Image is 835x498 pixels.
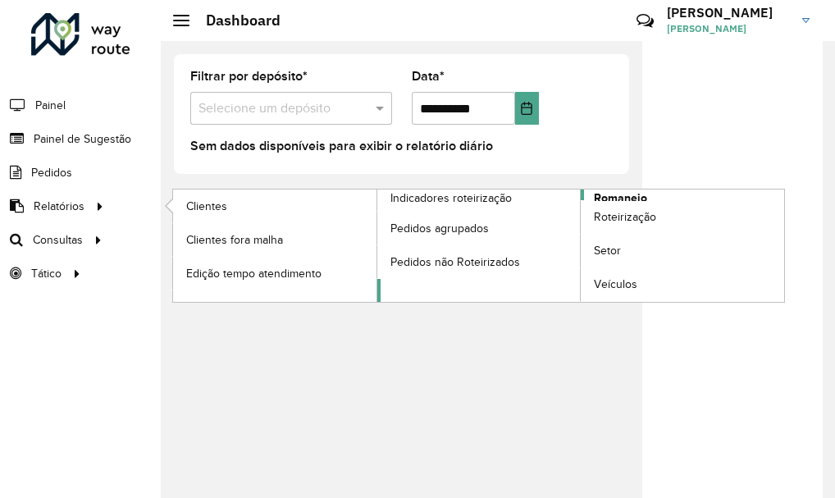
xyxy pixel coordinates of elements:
[390,254,520,271] span: Pedidos não Roteirizados
[594,208,656,226] span: Roteirização
[186,231,283,249] span: Clientes fora malha
[627,3,663,39] a: Contato Rápido
[190,66,308,86] label: Filtrar por depósito
[31,164,72,181] span: Pedidos
[34,198,84,215] span: Relatórios
[34,130,131,148] span: Painel de Sugestão
[581,201,784,234] a: Roteirização
[31,265,62,282] span: Tático
[377,190,785,302] a: Romaneio
[412,66,445,86] label: Data
[594,242,621,259] span: Setor
[581,235,784,267] a: Setor
[390,190,512,207] span: Indicadores roteirização
[515,92,540,125] button: Choose Date
[173,257,376,290] a: Edição tempo atendimento
[594,276,637,293] span: Veículos
[173,223,376,256] a: Clientes fora malha
[377,212,581,244] a: Pedidos agrupados
[186,198,227,215] span: Clientes
[594,190,647,207] span: Romaneio
[173,190,376,222] a: Clientes
[35,97,66,114] span: Painel
[581,268,784,301] a: Veículos
[173,190,581,302] a: Indicadores roteirização
[190,136,493,156] label: Sem dados disponíveis para exibir o relatório diário
[186,265,322,282] span: Edição tempo atendimento
[33,231,83,249] span: Consultas
[667,21,790,36] span: [PERSON_NAME]
[667,5,790,21] h3: [PERSON_NAME]
[189,11,281,30] h2: Dashboard
[390,220,489,237] span: Pedidos agrupados
[377,245,581,278] a: Pedidos não Roteirizados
